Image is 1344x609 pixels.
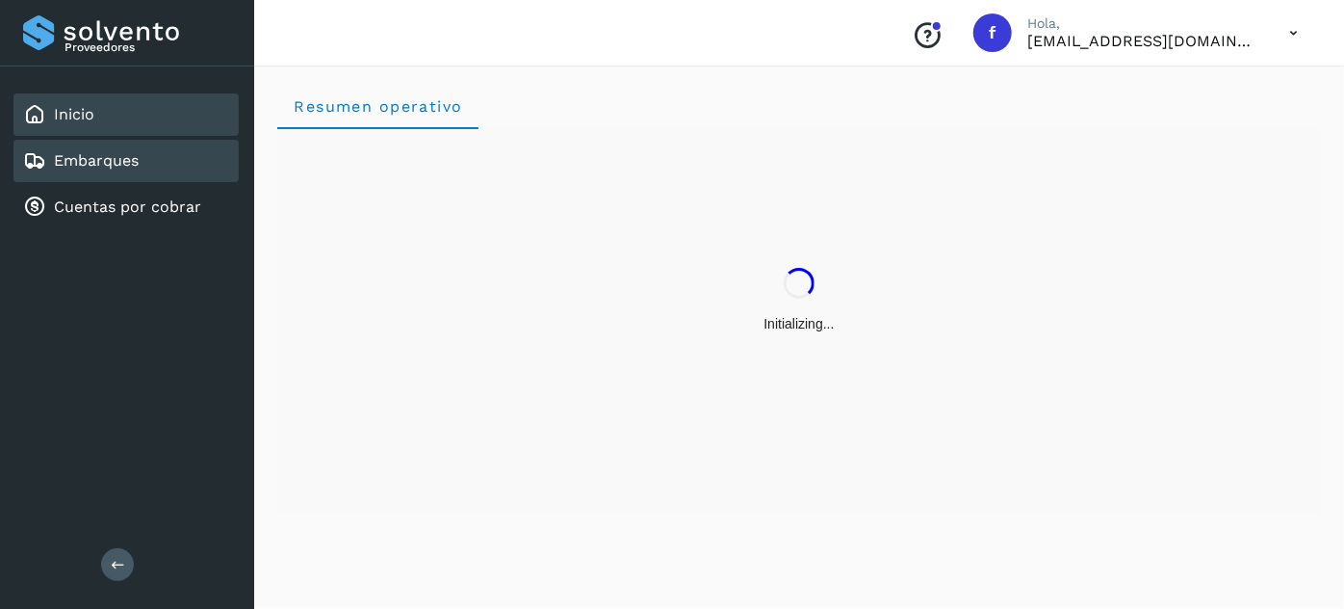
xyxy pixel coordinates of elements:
[13,93,239,136] div: Inicio
[54,198,201,216] a: Cuentas por cobrar
[13,140,239,182] div: Embarques
[65,40,231,54] p: Proveedores
[54,151,139,170] a: Embarques
[293,97,463,116] span: Resumen operativo
[13,186,239,228] div: Cuentas por cobrar
[1027,32,1258,50] p: fyc3@mexamerik.com
[1027,15,1258,32] p: Hola,
[54,105,94,123] a: Inicio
